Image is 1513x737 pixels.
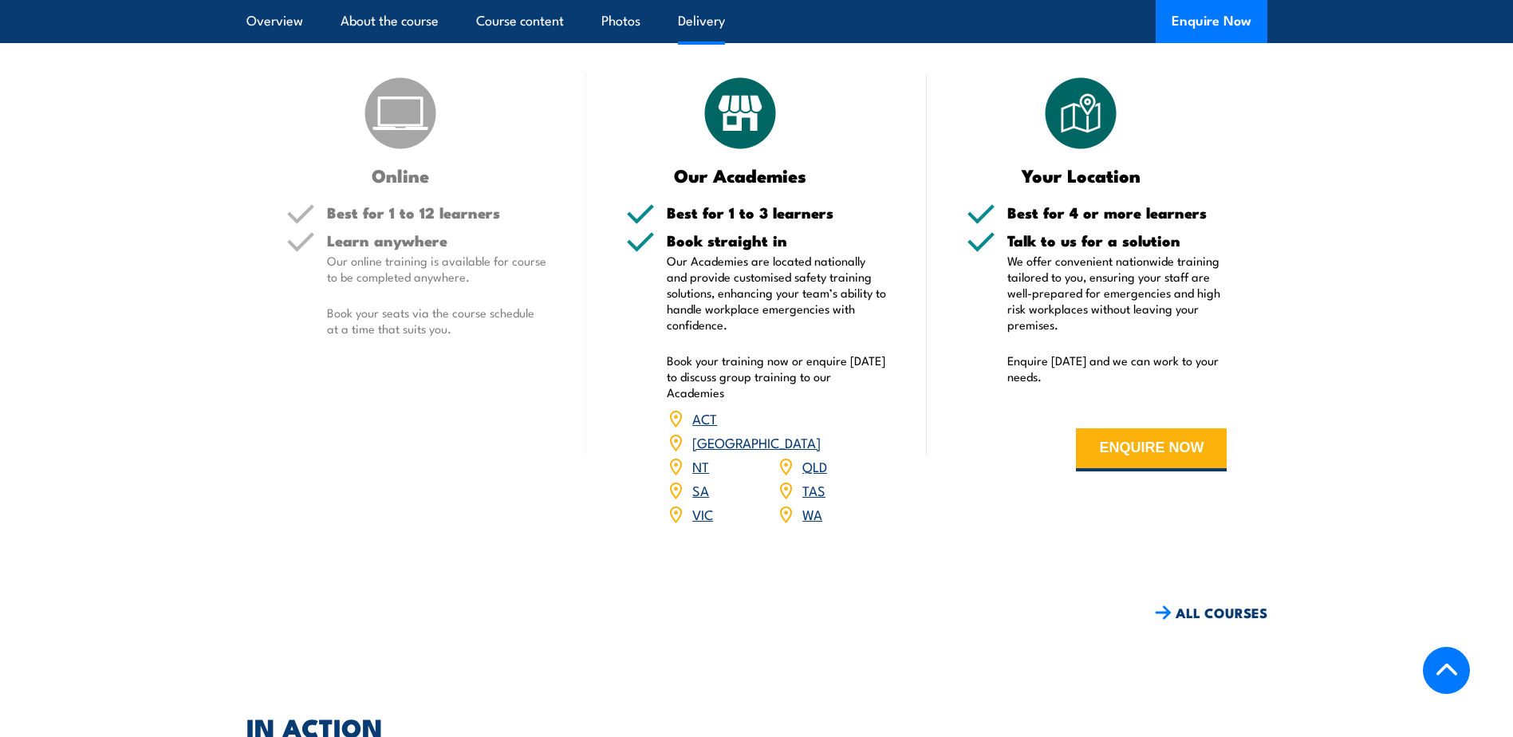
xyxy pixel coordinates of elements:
h5: Book straight in [667,233,887,248]
h3: Your Location [967,166,1196,184]
a: SA [692,480,709,499]
a: TAS [802,480,825,499]
a: ACT [692,408,717,428]
button: ENQUIRE NOW [1076,428,1227,471]
p: Enquire [DATE] and we can work to your needs. [1007,353,1227,384]
h3: Online [286,166,515,184]
p: Our Academies are located nationally and provide customised safety training solutions, enhancing ... [667,253,887,333]
a: VIC [692,504,713,523]
a: ALL COURSES [1155,604,1267,622]
h3: Our Academies [626,166,855,184]
a: [GEOGRAPHIC_DATA] [692,432,821,451]
p: Book your training now or enquire [DATE] to discuss group training to our Academies [667,353,887,400]
p: Book your seats via the course schedule at a time that suits you. [327,305,547,337]
h5: Learn anywhere [327,233,547,248]
a: WA [802,504,822,523]
a: QLD [802,456,827,475]
a: NT [692,456,709,475]
h5: Talk to us for a solution [1007,233,1227,248]
h5: Best for 4 or more learners [1007,205,1227,220]
p: Our online training is available for course to be completed anywhere. [327,253,547,285]
h5: Best for 1 to 3 learners [667,205,887,220]
h5: Best for 1 to 12 learners [327,205,547,220]
p: We offer convenient nationwide training tailored to you, ensuring your staff are well-prepared fo... [1007,253,1227,333]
